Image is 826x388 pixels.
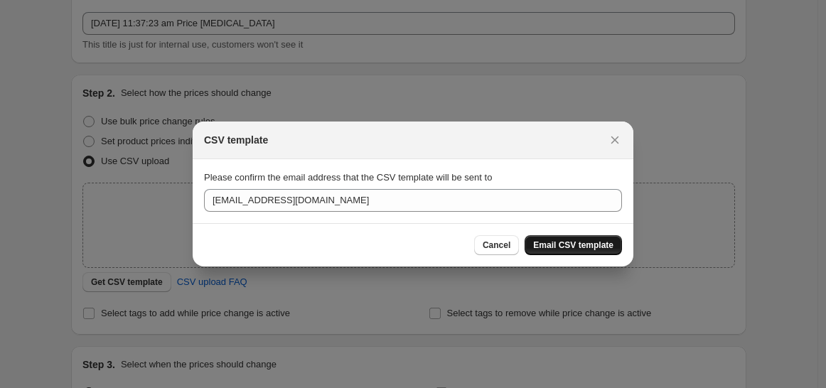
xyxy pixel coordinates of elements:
[525,235,622,255] button: Email CSV template
[204,133,268,147] h2: CSV template
[204,172,492,183] span: Please confirm the email address that the CSV template will be sent to
[605,130,625,150] button: Close
[474,235,519,255] button: Cancel
[533,239,613,251] span: Email CSV template
[483,239,510,251] span: Cancel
